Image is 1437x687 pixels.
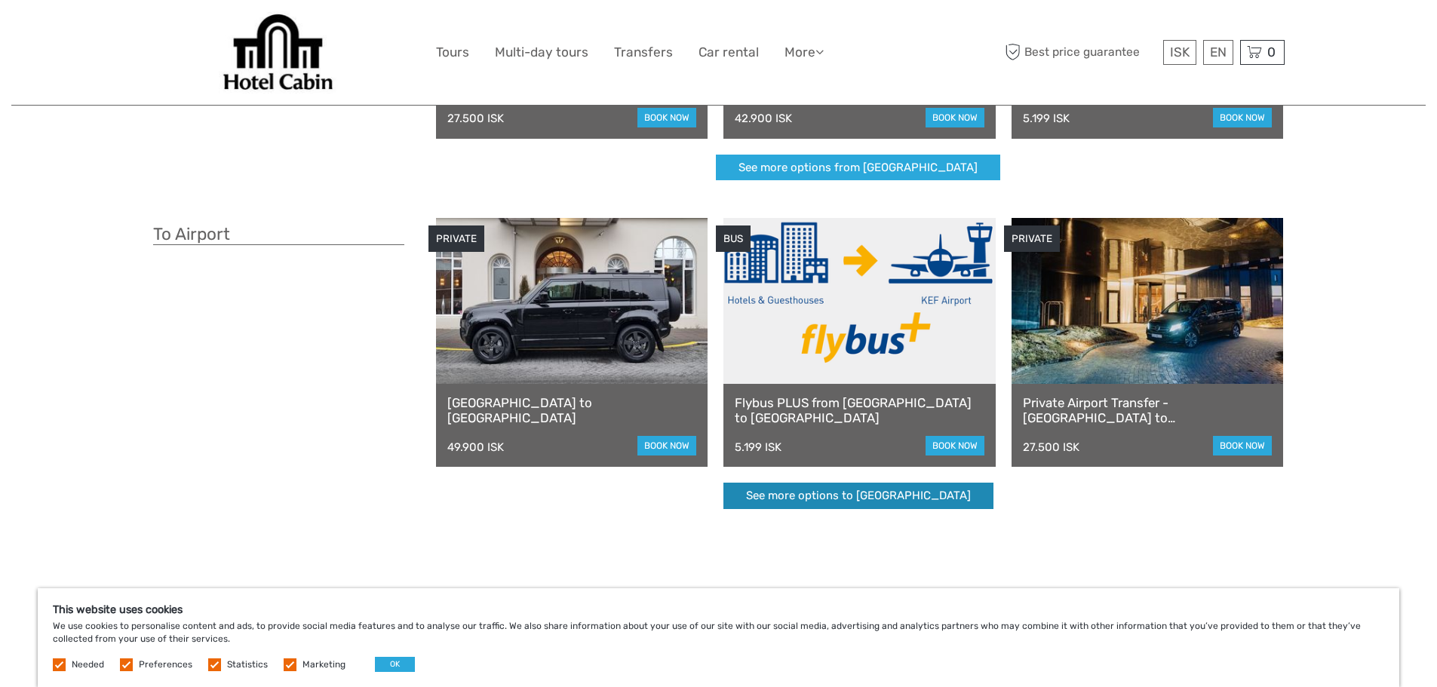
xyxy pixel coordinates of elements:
div: We use cookies to personalise content and ads, to provide social media features and to analyse ou... [38,588,1399,687]
h5: This website uses cookies [53,603,1384,616]
div: BUS [716,225,751,252]
div: PRIVATE [428,225,484,252]
a: Tours [436,41,469,63]
button: OK [375,657,415,672]
label: Statistics [227,658,268,671]
a: Multi-day tours [495,41,588,63]
a: [GEOGRAPHIC_DATA] to [GEOGRAPHIC_DATA] [447,395,697,426]
div: 27.500 ISK [447,112,504,125]
a: Car rental [699,41,759,63]
div: 49.900 ISK [447,440,504,454]
a: Flybus PLUS from [GEOGRAPHIC_DATA] to [GEOGRAPHIC_DATA] [735,395,984,426]
a: book now [1213,436,1272,455]
label: Preferences [139,658,192,671]
a: book now [926,436,984,455]
a: See more options to [GEOGRAPHIC_DATA] [723,483,993,509]
label: Marketing [302,658,345,671]
a: book now [926,108,984,127]
span: Best price guarantee [1002,40,1159,65]
div: EN [1203,40,1233,65]
div: 27.500 ISK [1023,440,1079,454]
a: book now [1213,108,1272,127]
span: 0 [1265,44,1278,60]
div: PRIVATE [1004,225,1060,252]
h3: To Airport [153,224,404,245]
a: Private Airport Transfer - [GEOGRAPHIC_DATA] to [GEOGRAPHIC_DATA] [1023,395,1273,426]
span: ISK [1170,44,1190,60]
label: Needed [72,658,104,671]
a: More [785,41,824,63]
a: Transfers [614,41,673,63]
a: book now [637,108,696,127]
div: 42.900 ISK [735,112,792,125]
a: See more options from [GEOGRAPHIC_DATA] [716,155,1000,181]
a: book now [637,436,696,455]
div: 5.199 ISK [1023,112,1070,125]
div: 5.199 ISK [735,440,781,454]
img: Our services [219,11,338,94]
